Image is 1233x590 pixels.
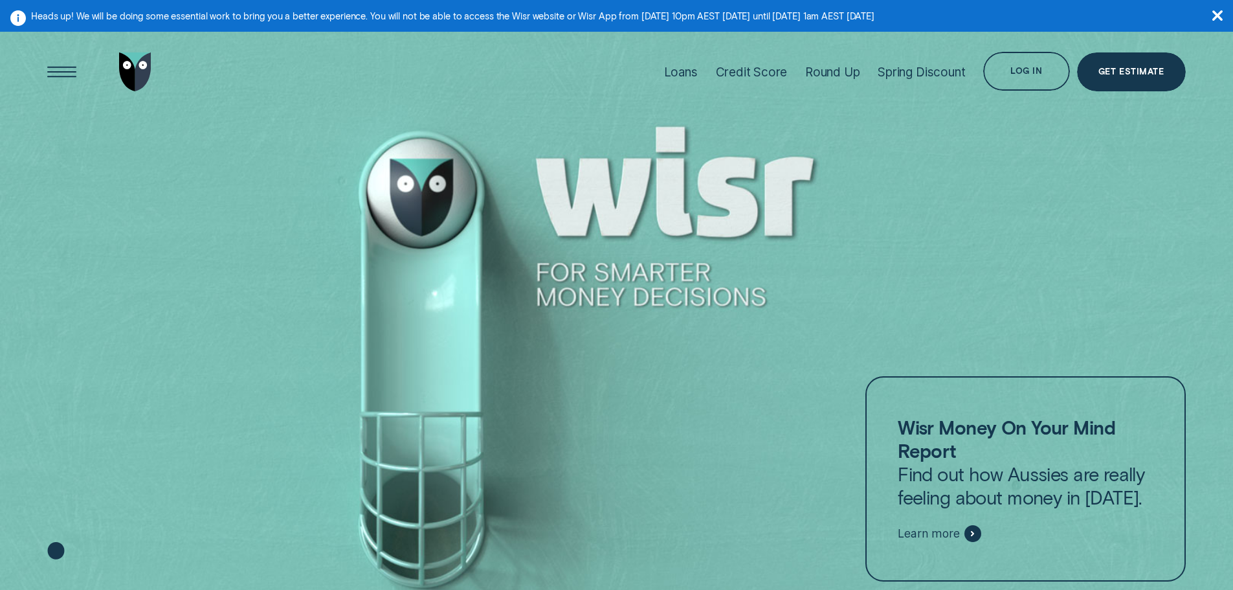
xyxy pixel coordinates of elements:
button: Open Menu [43,52,82,91]
a: Round Up [805,28,860,115]
div: Credit Score [716,65,788,80]
div: Round Up [805,65,860,80]
a: Wisr Money On Your Mind ReportFind out how Aussies are really feeling about money in [DATE].Learn... [865,376,1185,582]
p: Find out how Aussies are really feeling about money in [DATE]. [898,416,1153,509]
a: Loans [664,28,698,115]
a: Go to home page [116,28,155,115]
button: Log in [983,52,1069,91]
a: Get Estimate [1077,52,1186,91]
strong: Wisr Money On Your Mind Report [898,416,1115,462]
span: Learn more [898,527,959,541]
div: Loans [664,65,698,80]
a: Credit Score [716,28,788,115]
div: Spring Discount [878,65,965,80]
img: Wisr [119,52,151,91]
a: Spring Discount [878,28,965,115]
